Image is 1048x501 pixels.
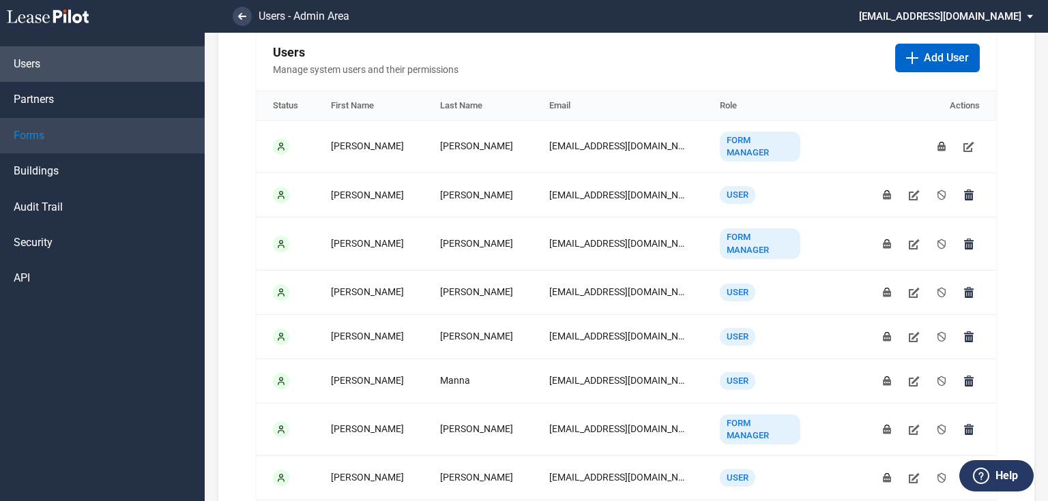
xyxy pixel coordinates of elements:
button: Reset user's password [876,370,898,392]
td: apeters@healthpeak.com [533,173,703,217]
button: Edit user details [903,282,925,303]
span: [PERSON_NAME] [331,286,404,297]
td: Manna [424,359,533,403]
th: Role [703,91,817,121]
span: Users [14,57,40,72]
label: Help [995,467,1018,485]
button: Disable user access [931,419,952,440]
span: Partners [14,92,54,107]
div: [EMAIL_ADDRESS][DOMAIN_NAME] [549,374,687,388]
div: User is active. [273,138,289,155]
td: Jarvis [424,314,533,359]
span: Security [14,235,53,250]
td: rjarvis@healthpeak.com [533,314,703,359]
td: Sadie [315,403,424,455]
td: Josh [315,456,424,500]
td: Arce [424,120,533,172]
td: Porter [424,270,533,314]
span: [PERSON_NAME] [440,423,513,434]
td: Alisa [315,173,424,217]
button: Disable user access [931,184,952,206]
span: [PERSON_NAME] [331,472,404,483]
button: Reset user's password [876,184,898,206]
td: jlarce@healthpeak.com [533,120,703,172]
div: Form Manager [720,228,800,258]
td: jweis@healthpeak.com [533,456,703,500]
div: [EMAIL_ADDRESS][DOMAIN_NAME] [549,286,687,299]
span: Forms [14,128,44,143]
div: User [720,469,755,487]
div: Form Manager [720,414,800,444]
th: Status [257,91,315,121]
td: sstarnes@healthpeak.com [533,217,703,270]
td: Jennifer [315,120,424,172]
button: Edit user details [958,136,980,157]
div: [EMAIL_ADDRESS][DOMAIN_NAME] [549,140,687,153]
div: [EMAIL_ADDRESS][DOMAIN_NAME] [549,423,687,436]
span: [PERSON_NAME] [440,189,513,200]
td: Tracy [315,270,424,314]
th: Actions [817,91,996,121]
button: Reset user's password [876,233,898,255]
div: Form Manager [720,132,800,162]
button: Edit user details [903,233,925,255]
button: Permanently remove user [958,419,980,440]
button: Permanently remove user [958,282,980,303]
th: First Name [315,91,424,121]
div: User [720,186,755,204]
span: [PERSON_NAME] [331,331,404,341]
button: Disable user access [931,467,952,489]
button: Permanently remove user [958,184,980,206]
button: Disable user access [931,326,952,348]
td: Richard [424,403,533,455]
div: User [720,284,755,301]
button: Disable user access [931,282,952,303]
button: Edit user details [903,326,925,348]
td: tporter@healthpeak.com [533,270,703,314]
button: Permanently remove user [958,370,980,392]
span: Manage system users and their permissions [273,63,884,77]
div: User is active. [273,329,289,345]
div: [EMAIL_ADDRESS][DOMAIN_NAME] [549,189,687,202]
button: Reset user's password [876,326,898,348]
div: User is active. [273,284,289,301]
button: Edit user details [903,467,925,489]
td: srichard@healthpeak.com [533,403,703,455]
div: User is active. [273,187,289,203]
div: User is active. [273,236,289,252]
th: Email [533,91,703,121]
div: User [720,372,755,390]
span: [PERSON_NAME] [331,238,404,249]
button: Edit user details [903,184,925,206]
button: Permanently remove user [958,467,980,489]
td: Rachel [315,314,424,359]
span: Buildings [14,164,59,179]
button: Edit user details [903,370,925,392]
td: Jennifer [315,359,424,403]
div: User is active. [273,470,289,486]
button: Reset user's password [876,419,898,440]
span: [PERSON_NAME] [331,140,404,151]
button: Disable user access [931,233,952,255]
h2: Users [273,44,884,61]
td: jmanna@healthpeak.com [533,359,703,403]
th: Last Name [424,91,533,121]
button: Permanently remove user [958,326,980,348]
button: Edit user details [903,419,925,440]
div: User is active. [273,373,289,389]
td: Sonya [315,217,424,270]
div: [EMAIL_ADDRESS][DOMAIN_NAME] [549,471,687,485]
span: [PERSON_NAME] [331,375,404,386]
span: [PERSON_NAME] [331,423,404,434]
button: Add User [895,44,980,72]
td: Weiss [424,456,533,500]
button: Permanently remove user [958,233,980,255]
span: [PERSON_NAME] [440,472,513,483]
span: [PERSON_NAME] [440,238,513,249]
div: [EMAIL_ADDRESS][DOMAIN_NAME] [549,330,687,344]
span: API [14,271,30,286]
button: Help [959,460,1034,491]
span: Add User [924,50,969,65]
div: User [720,328,755,346]
span: [PERSON_NAME] [440,286,513,297]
